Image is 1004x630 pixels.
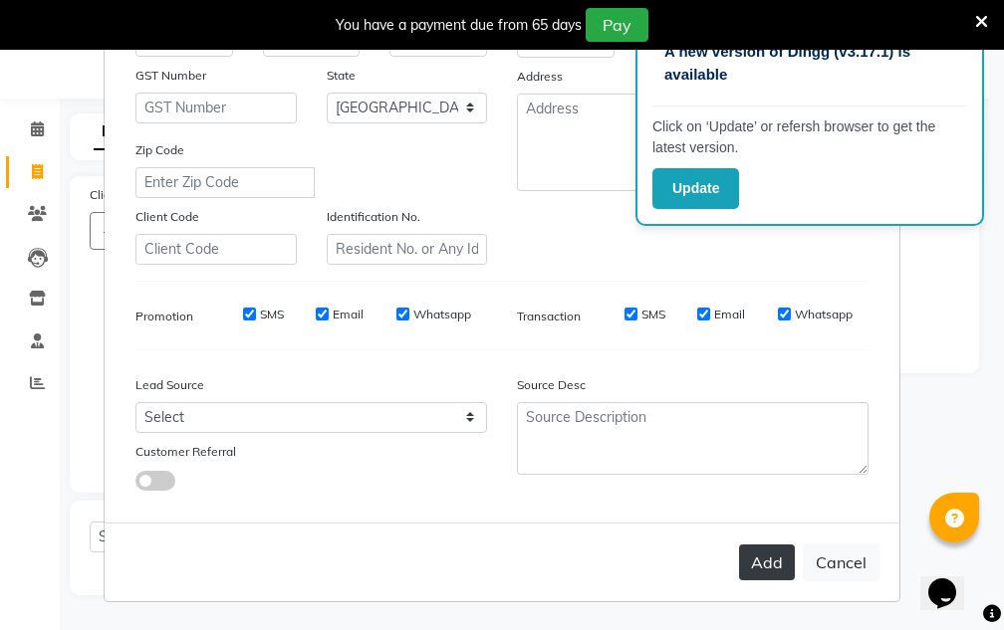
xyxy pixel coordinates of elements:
p: A new version of Dingg (v3.17.1) is available [664,41,955,86]
button: Cancel [803,543,879,581]
p: Click on ‘Update’ or refersh browser to get the latest version. [652,116,967,158]
input: GST Number [135,93,297,123]
label: Whatsapp [795,306,853,323]
div: You have a payment due from 65 days [336,15,582,36]
label: GST Number [135,67,206,85]
label: Transaction [517,308,581,325]
label: Whatsapp [413,306,471,323]
label: Email [714,306,745,323]
button: Pay [586,8,648,42]
label: Lead Source [135,376,204,394]
label: Email [333,306,364,323]
label: SMS [641,306,665,323]
label: Identification No. [327,208,420,226]
input: Resident No. or Any Id [327,234,488,265]
button: Add [739,544,795,580]
label: Client Code [135,208,199,226]
label: SMS [260,306,284,323]
input: Enter Zip Code [135,167,315,198]
label: State [327,67,356,85]
button: Update [652,168,739,209]
label: Address [517,68,563,86]
input: Client Code [135,234,297,265]
iframe: chat widget [920,550,984,610]
label: Customer Referral [135,443,236,461]
label: Zip Code [135,141,184,159]
label: Source Desc [517,376,586,394]
label: Promotion [135,308,193,325]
